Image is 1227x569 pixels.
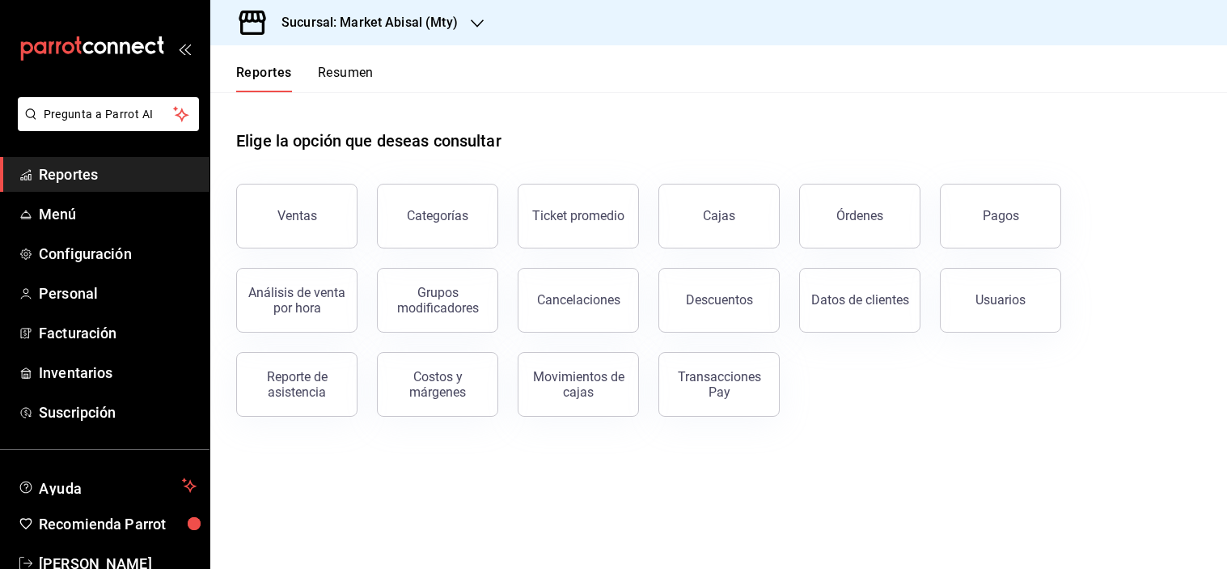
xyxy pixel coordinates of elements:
[387,369,488,400] div: Costos y márgenes
[836,208,883,223] div: Órdenes
[18,97,199,131] button: Pregunta a Parrot AI
[377,352,498,417] button: Costos y márgenes
[811,292,909,308] div: Datos de clientes
[658,184,780,248] a: Cajas
[236,268,358,333] button: Análisis de venta por hora
[236,129,501,153] h1: Elige la opción que deseas consultar
[532,208,624,223] div: Ticket promedio
[518,184,639,248] button: Ticket promedio
[518,352,639,417] button: Movimientos de cajas
[799,184,920,248] button: Órdenes
[39,513,197,535] span: Recomienda Parrot
[39,163,197,185] span: Reportes
[39,243,197,265] span: Configuración
[236,65,292,92] button: Reportes
[983,208,1019,223] div: Pagos
[940,184,1061,248] button: Pagos
[318,65,374,92] button: Resumen
[236,65,374,92] div: navigation tabs
[39,362,197,384] span: Inventarios
[703,206,736,226] div: Cajas
[247,369,347,400] div: Reporte de asistencia
[11,117,199,134] a: Pregunta a Parrot AI
[247,285,347,316] div: Análisis de venta por hora
[377,268,498,333] button: Grupos modificadores
[236,184,358,248] button: Ventas
[686,292,753,308] div: Descuentos
[799,268,920,333] button: Datos de clientes
[269,13,458,32] h3: Sucursal: Market Abisal (Mty)
[658,268,780,333] button: Descuentos
[669,369,769,400] div: Transacciones Pay
[277,208,317,223] div: Ventas
[39,476,176,495] span: Ayuda
[39,203,197,225] span: Menú
[518,268,639,333] button: Cancelaciones
[537,292,620,308] div: Cancelaciones
[39,282,197,304] span: Personal
[407,208,468,223] div: Categorías
[39,322,197,344] span: Facturación
[39,401,197,423] span: Suscripción
[377,184,498,248] button: Categorías
[44,106,174,123] span: Pregunta a Parrot AI
[975,292,1026,308] div: Usuarios
[178,42,191,55] button: open_drawer_menu
[528,369,628,400] div: Movimientos de cajas
[940,268,1061,333] button: Usuarios
[387,285,488,316] div: Grupos modificadores
[658,352,780,417] button: Transacciones Pay
[236,352,358,417] button: Reporte de asistencia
